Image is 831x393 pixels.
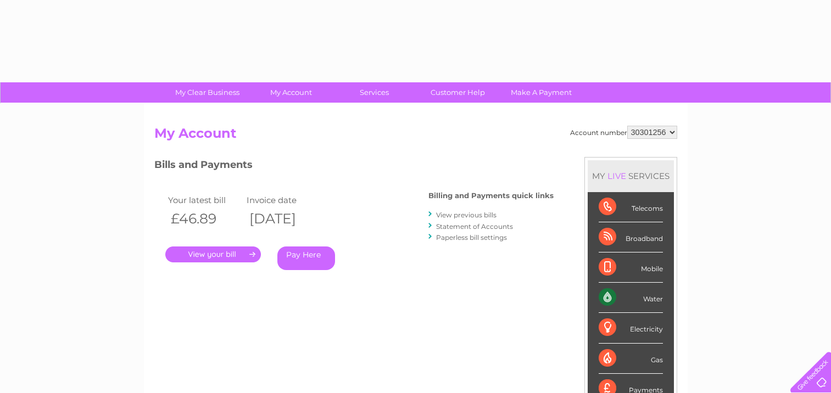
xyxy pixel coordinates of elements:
td: Invoice date [244,193,323,207]
div: Water [599,283,663,313]
div: MY SERVICES [588,160,674,192]
a: . [165,246,261,262]
h3: Bills and Payments [154,157,554,176]
a: Make A Payment [496,82,587,103]
a: Services [329,82,420,103]
a: Pay Here [277,246,335,270]
th: [DATE] [244,207,323,230]
th: £46.89 [165,207,244,230]
h4: Billing and Payments quick links [428,192,554,200]
div: LIVE [605,171,628,181]
td: Your latest bill [165,193,244,207]
a: Statement of Accounts [436,222,513,231]
a: My Clear Business [162,82,253,103]
div: Electricity [599,313,663,343]
div: Telecoms [599,192,663,222]
h2: My Account [154,126,677,147]
div: Account number [570,126,677,139]
div: Gas [599,344,663,374]
a: My Account [246,82,336,103]
div: Broadband [599,222,663,252]
a: View previous bills [436,211,497,219]
a: Customer Help [412,82,503,103]
a: Paperless bill settings [436,233,507,242]
div: Mobile [599,252,663,283]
